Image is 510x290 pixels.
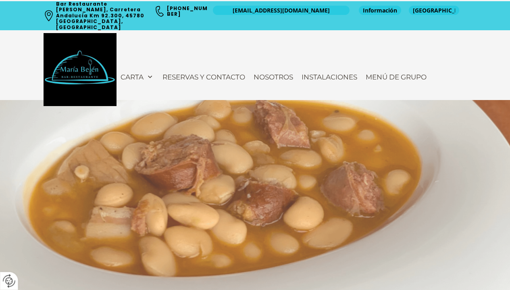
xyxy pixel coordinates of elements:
[363,6,397,15] span: Información
[298,69,361,85] a: Instalaciones
[254,73,293,81] span: Nosotros
[167,5,208,17] a: [PHONE_NUMBER]
[413,6,455,15] span: [GEOGRAPHIC_DATA]
[213,6,350,15] a: [EMAIL_ADDRESS][DOMAIN_NAME]
[158,69,249,85] a: Reservas y contacto
[409,6,459,15] a: [GEOGRAPHIC_DATA]
[362,69,431,85] a: Menú de Grupo
[302,73,357,81] span: Instalaciones
[250,69,297,85] a: Nosotros
[359,6,401,15] a: Información
[121,73,144,81] span: Carta
[117,69,158,85] a: Carta
[366,73,427,81] span: Menú de Grupo
[233,6,330,15] span: [EMAIL_ADDRESS][DOMAIN_NAME]
[44,33,117,106] img: Bar Restaurante María Belén
[56,0,146,31] a: Bar Restaurante [PERSON_NAME], Carretera Andalucía Km 92.300, 45780 [GEOGRAPHIC_DATA], [GEOGRAPHI...
[162,73,245,81] span: Reservas y contacto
